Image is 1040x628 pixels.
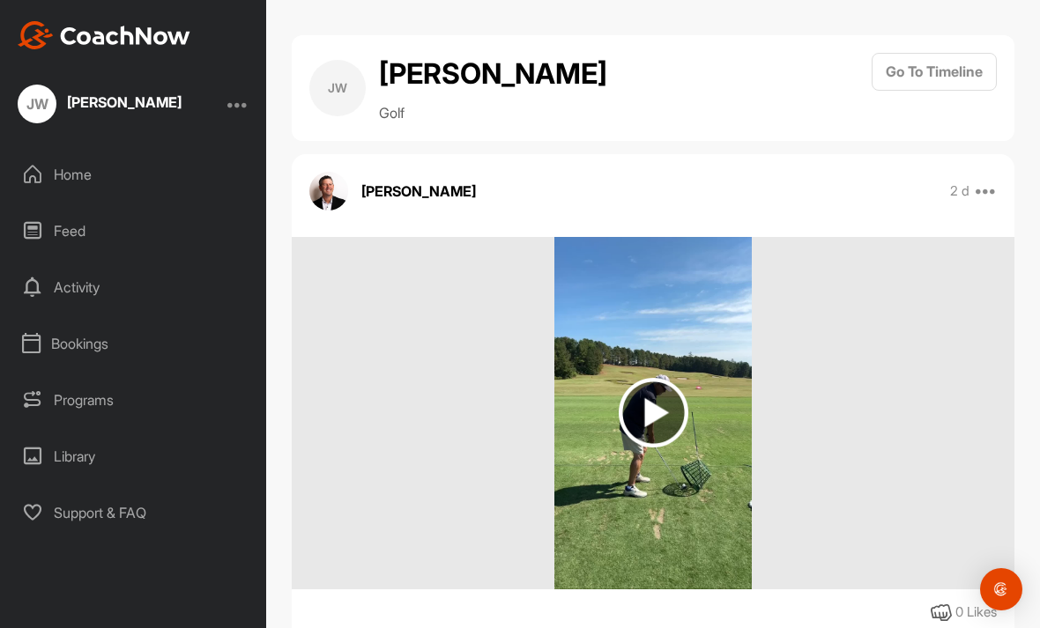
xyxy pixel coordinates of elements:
button: Go To Timeline [872,53,997,91]
a: Go To Timeline [872,53,997,123]
div: Programs [10,378,258,422]
img: media [554,237,751,589]
div: Activity [10,265,258,309]
p: 2 d [950,182,969,200]
img: avatar [309,172,348,211]
div: Support & FAQ [10,491,258,535]
div: Home [10,152,258,196]
img: CoachNow [18,21,190,49]
h2: [PERSON_NAME] [379,53,607,95]
img: play [619,378,688,447]
div: JW [309,60,366,116]
p: [PERSON_NAME] [361,181,476,202]
div: JW [18,85,56,123]
div: Library [10,434,258,478]
div: Bookings [10,321,258,366]
p: Golf [379,102,607,123]
div: [PERSON_NAME] [67,95,182,109]
div: 0 Likes [955,602,997,623]
div: Open Intercom Messenger [980,568,1022,610]
div: Feed [10,209,258,253]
